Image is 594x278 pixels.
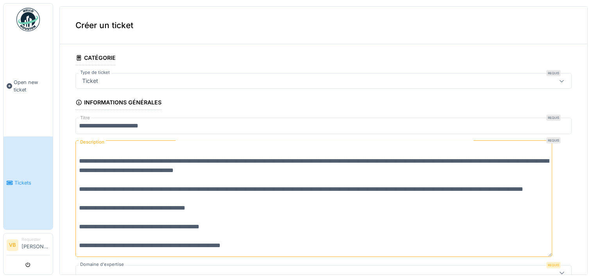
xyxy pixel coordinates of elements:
[79,69,111,76] label: Type de ticket
[79,77,101,85] div: Ticket
[16,8,40,31] img: Badge_color-CXgf-gQk.svg
[79,261,126,268] label: Domaine d'expertise
[60,7,587,44] div: Créer un ticket
[22,237,50,242] div: Requester
[546,115,561,121] div: Requis
[546,262,561,268] div: Requis
[4,36,53,136] a: Open new ticket
[75,52,116,65] div: Catégorie
[7,237,50,255] a: VB Requester[PERSON_NAME]
[546,70,561,76] div: Requis
[546,137,561,143] div: Requis
[14,79,50,93] span: Open new ticket
[4,136,53,230] a: Tickets
[75,97,162,110] div: Informations générales
[79,137,106,147] label: Description
[79,115,92,121] label: Titre
[22,237,50,253] li: [PERSON_NAME]
[7,239,18,251] li: VB
[14,179,50,187] span: Tickets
